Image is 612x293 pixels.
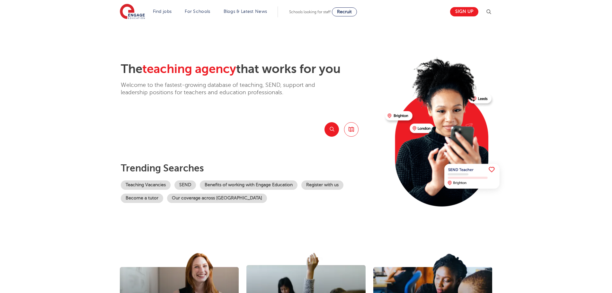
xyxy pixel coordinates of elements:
[289,10,331,14] span: Schools looking for staff
[450,7,478,16] a: Sign up
[167,194,267,203] a: Our coverage across [GEOGRAPHIC_DATA]
[121,81,333,96] p: Welcome to the fastest-growing database of teaching, SEND, support and leadership positions for t...
[120,4,145,20] img: Engage Education
[324,122,339,137] button: Search
[121,194,163,203] a: Become a tutor
[224,9,267,14] a: Blogs & Latest News
[121,180,171,190] a: Teaching Vacancies
[301,180,343,190] a: Register with us
[142,62,236,76] span: teaching agency
[174,180,196,190] a: SEND
[337,9,352,14] span: Recruit
[200,180,297,190] a: Benefits of working with Engage Education
[332,7,357,16] a: Recruit
[121,62,380,77] h2: The that works for you
[153,9,172,14] a: Find jobs
[121,162,380,174] p: Trending searches
[185,9,210,14] a: For Schools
